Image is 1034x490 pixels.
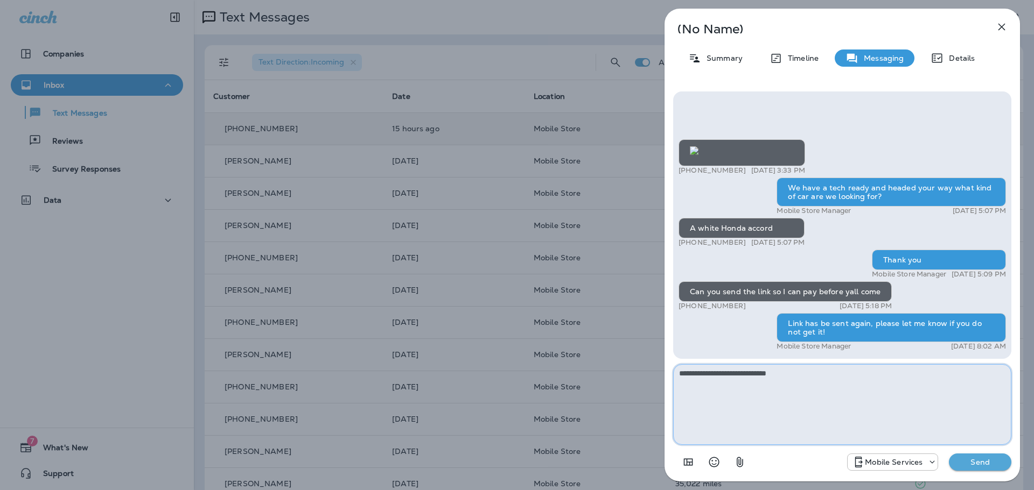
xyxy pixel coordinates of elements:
p: Messaging [858,54,904,62]
p: Mobile Services [865,458,923,466]
p: [DATE] 5:07 PM [953,207,1006,215]
p: Mobile Store Manager [777,342,851,351]
button: Add in a premade template [677,451,699,473]
p: Details [944,54,975,62]
p: Send [958,457,1003,467]
img: twilio-download [690,146,698,155]
div: A white Honda accord [679,218,805,238]
p: Mobile Store Manager [872,270,946,279]
p: Timeline [783,54,819,62]
p: [DATE] 5:07 PM [751,238,805,247]
div: Link has be sent again, please let me know if you do not get it! [777,313,1006,342]
p: [DATE] 5:09 PM [952,270,1006,279]
div: We have a tech ready and headed your way what kind of car are we looking for? [777,177,1006,207]
p: Mobile Store Manager [777,207,851,215]
div: Thank you [872,250,1006,270]
p: [DATE] 3:33 PM [751,166,805,175]
p: [PHONE_NUMBER] [679,238,746,247]
p: [PHONE_NUMBER] [679,166,746,175]
p: [DATE] 5:18 PM [840,302,892,310]
button: Select an emoji [703,451,725,473]
div: Can you send the link so I can pay before yall come [679,281,892,302]
p: (No Name) [677,25,972,33]
p: [DATE] 8:02 AM [951,342,1006,351]
div: +1 (402) 537-0264 [848,456,938,468]
p: Summary [701,54,743,62]
p: [PHONE_NUMBER] [679,302,746,310]
button: Send [949,453,1011,471]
